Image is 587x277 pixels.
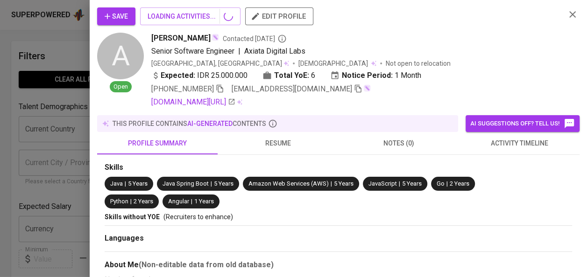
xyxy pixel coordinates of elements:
div: About Me [105,259,572,270]
span: Amazon Web Services (AWS) [248,180,329,187]
span: | [211,180,212,188]
span: | [331,180,332,188]
span: Open [110,83,132,91]
span: 5 Years [334,180,354,187]
p: Not open to relocation [386,59,451,68]
b: Total YoE: [274,70,309,81]
span: 2 Years [134,198,153,205]
span: LOADING ACTIVITIES... [148,11,233,22]
span: | [125,180,126,188]
div: 1 Month [330,70,421,81]
b: Notice Period: [342,70,393,81]
span: 5 Years [402,180,422,187]
button: Save [97,7,135,25]
span: 2 Years [450,180,469,187]
span: [PHONE_NUMBER] [151,84,214,93]
b: Expected: [161,70,195,81]
button: LOADING ACTIVITIES... [140,7,240,25]
span: Angular [168,198,189,205]
span: | [446,180,448,188]
span: Skills without YOE [105,213,160,221]
span: activity timeline [465,138,574,149]
span: AI-generated [187,120,233,127]
button: edit profile [245,7,313,25]
button: AI suggestions off? Tell us! [466,115,580,132]
span: JavaScript [368,180,397,187]
span: Java Spring Boot [163,180,209,187]
b: (Non-editable data from old database) [139,260,274,269]
span: Save [105,11,128,22]
span: [EMAIL_ADDRESS][DOMAIN_NAME] [232,84,352,93]
svg: By Batam recruiter [277,34,287,43]
span: Python [110,198,128,205]
span: [PERSON_NAME] [151,33,211,44]
span: 5 Years [128,180,148,187]
span: [DEMOGRAPHIC_DATA] [298,59,369,68]
a: [DOMAIN_NAME][URL] [151,97,235,108]
img: magic_wand.svg [212,34,219,41]
span: 6 [311,70,315,81]
span: 5 Years [214,180,233,187]
span: notes (0) [344,138,453,149]
span: Axiata Digital Labs [244,47,305,55]
span: | [399,180,400,188]
div: Skills [105,162,572,173]
div: Languages [105,233,572,244]
span: Go [437,180,445,187]
div: IDR 25.000.000 [151,70,248,81]
span: resume [223,138,332,149]
img: magic_wand.svg [363,84,371,92]
div: [GEOGRAPHIC_DATA], [GEOGRAPHIC_DATA] [151,59,289,68]
span: profile summary [103,138,212,149]
a: edit profile [245,12,313,20]
div: A [97,33,144,79]
span: 1 Years [194,198,214,205]
p: this profile contains contents [113,119,266,128]
span: (Recruiters to enhance) [163,213,233,221]
span: | [130,197,132,206]
span: | [238,46,240,57]
span: AI suggestions off? Tell us! [470,118,575,129]
span: Java [110,180,123,187]
span: Senior Software Engineer [151,47,234,55]
span: edit profile [253,10,306,22]
span: Contacted [DATE] [223,34,287,43]
span: | [191,197,192,206]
